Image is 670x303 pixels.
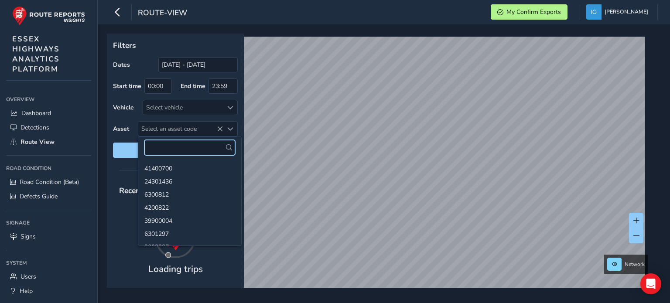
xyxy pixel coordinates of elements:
[21,123,49,132] span: Detections
[138,174,241,187] li: 24301436
[6,175,91,189] a: Road Condition (Beta)
[21,109,51,117] span: Dashboard
[113,82,141,90] label: Start time
[6,229,91,244] a: Signs
[181,82,205,90] label: End time
[110,37,645,298] canvas: Map
[138,214,241,227] li: 39900004
[113,143,238,158] button: Reset filters
[138,240,241,253] li: 2002397
[143,100,223,115] div: Select vehicle
[113,103,134,112] label: Vehicle
[113,61,130,69] label: Dates
[21,232,36,241] span: Signs
[138,122,223,136] span: Select an asset code
[113,125,129,133] label: Asset
[12,34,60,74] span: ESSEX HIGHWAYS ANALYTICS PLATFORM
[113,179,168,202] span: Recent trips
[138,187,241,201] li: 6300812
[138,161,241,174] li: 41400700
[6,162,91,175] div: Road Condition
[113,40,238,51] p: Filters
[21,272,36,281] span: Users
[6,135,91,149] a: Route View
[605,4,648,20] span: [PERSON_NAME]
[6,189,91,204] a: Defects Guide
[20,192,58,201] span: Defects Guide
[6,256,91,269] div: System
[6,106,91,120] a: Dashboard
[6,120,91,135] a: Detections
[120,146,231,154] span: Reset filters
[6,93,91,106] div: Overview
[625,261,645,268] span: Network
[12,6,85,26] img: rr logo
[6,284,91,298] a: Help
[6,216,91,229] div: Signage
[506,8,561,16] span: My Confirm Exports
[148,264,203,275] h4: Loading trips
[491,4,567,20] button: My Confirm Exports
[138,7,187,20] span: route-view
[21,138,55,146] span: Route View
[6,269,91,284] a: Users
[586,4,651,20] button: [PERSON_NAME]
[138,227,241,240] li: 6301297
[223,122,237,136] div: Select an asset code
[586,4,602,20] img: diamond-layout
[138,201,241,214] li: 4200822
[20,287,33,295] span: Help
[20,178,79,186] span: Road Condition (Beta)
[640,273,661,294] div: Open Intercom Messenger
